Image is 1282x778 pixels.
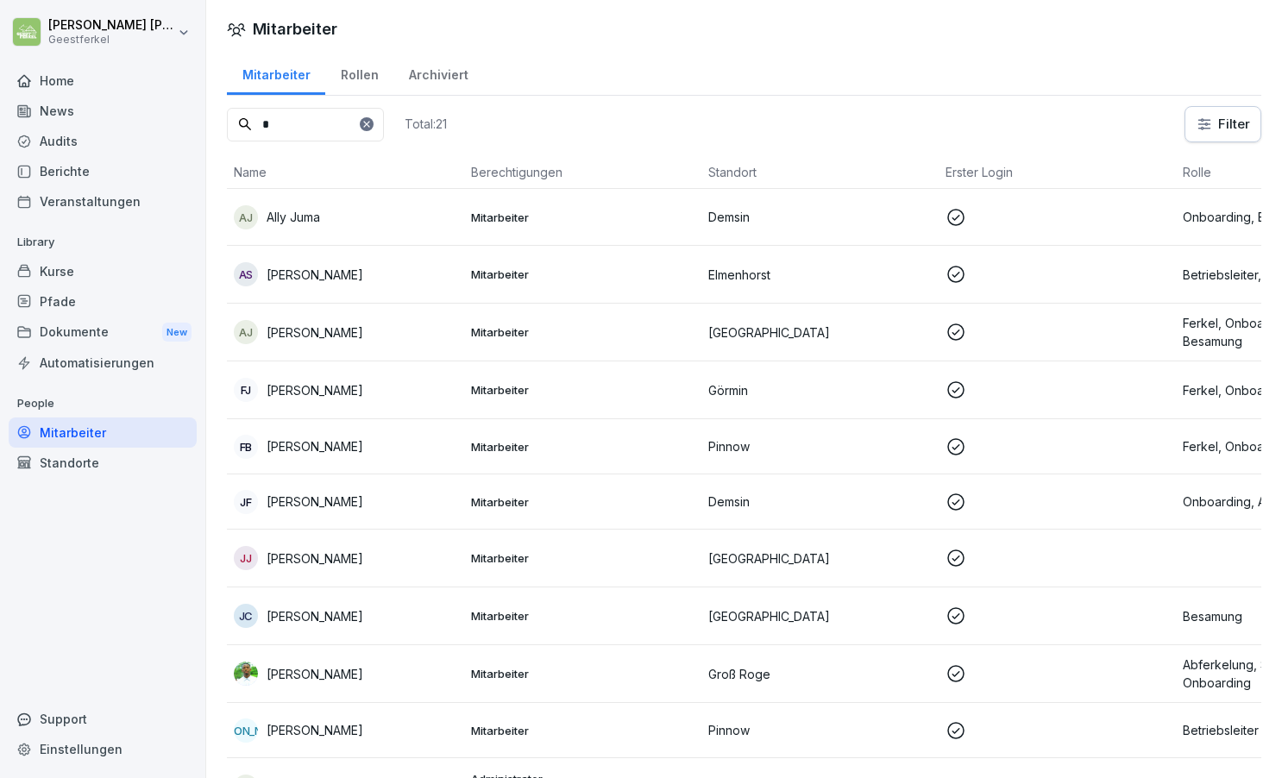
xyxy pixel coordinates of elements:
a: Einstellungen [9,734,197,764]
p: [PERSON_NAME] [267,665,363,683]
p: [PERSON_NAME] [267,266,363,284]
div: Filter [1196,116,1250,133]
p: [GEOGRAPHIC_DATA] [708,323,932,342]
p: [PERSON_NAME] [267,437,363,455]
p: People [9,390,197,417]
a: Kurse [9,256,197,286]
div: New [162,323,192,342]
th: Erster Login [939,156,1176,189]
p: [PERSON_NAME] [267,607,363,625]
div: AJ [234,320,258,344]
p: Mitarbeiter [471,494,694,510]
div: FB [234,435,258,459]
th: Name [227,156,464,189]
p: Ally Juma [267,208,320,226]
a: News [9,96,197,126]
a: Standorte [9,448,197,478]
div: JJ [234,546,258,570]
p: Mitarbeiter [471,324,694,340]
a: Mitarbeiter [9,417,197,448]
a: Mitarbeiter [227,51,325,95]
p: Library [9,229,197,256]
p: Pinnow [708,437,932,455]
p: Elmenhorst [708,266,932,284]
div: JF [234,490,258,514]
a: Veranstaltungen [9,186,197,216]
p: [PERSON_NAME] [PERSON_NAME] [48,18,174,33]
th: Standort [701,156,939,189]
p: [GEOGRAPHIC_DATA] [708,549,932,568]
p: Total: 21 [405,116,447,132]
p: Mitarbeiter [471,723,694,738]
p: Pinnow [708,721,932,739]
p: Demsin [708,208,932,226]
p: [PERSON_NAME] [267,323,363,342]
div: FJ [234,378,258,402]
p: [PERSON_NAME] [267,493,363,511]
th: Berechtigungen [464,156,701,189]
a: DokumenteNew [9,317,197,348]
div: Support [9,704,197,734]
p: Mitarbeiter [471,210,694,225]
p: [PERSON_NAME] [267,549,363,568]
a: Berichte [9,156,197,186]
div: AJ [234,205,258,229]
p: Mitarbeiter [471,550,694,566]
a: Home [9,66,197,96]
p: Geestferkel [48,34,174,46]
p: [PERSON_NAME] [267,721,363,739]
a: Pfade [9,286,197,317]
div: JC [234,604,258,628]
div: Dokumente [9,317,197,348]
p: Mitarbeiter [471,267,694,282]
p: Groß Roge [708,665,932,683]
p: [GEOGRAPHIC_DATA] [708,607,932,625]
a: Audits [9,126,197,156]
p: Mitarbeiter [471,439,694,455]
a: Rollen [325,51,393,95]
p: Demsin [708,493,932,511]
h1: Mitarbeiter [253,17,337,41]
p: [PERSON_NAME] [267,381,363,399]
a: Archiviert [393,51,483,95]
p: Görmin [708,381,932,399]
p: Mitarbeiter [471,382,694,398]
p: Mitarbeiter [471,666,694,681]
a: Automatisierungen [9,348,197,378]
p: Mitarbeiter [471,608,694,624]
button: Filter [1185,107,1260,141]
img: h547xtqbeh0mqxwkqwkka6ni.png [234,662,258,686]
div: [PERSON_NAME] [234,718,258,743]
div: AS [234,262,258,286]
